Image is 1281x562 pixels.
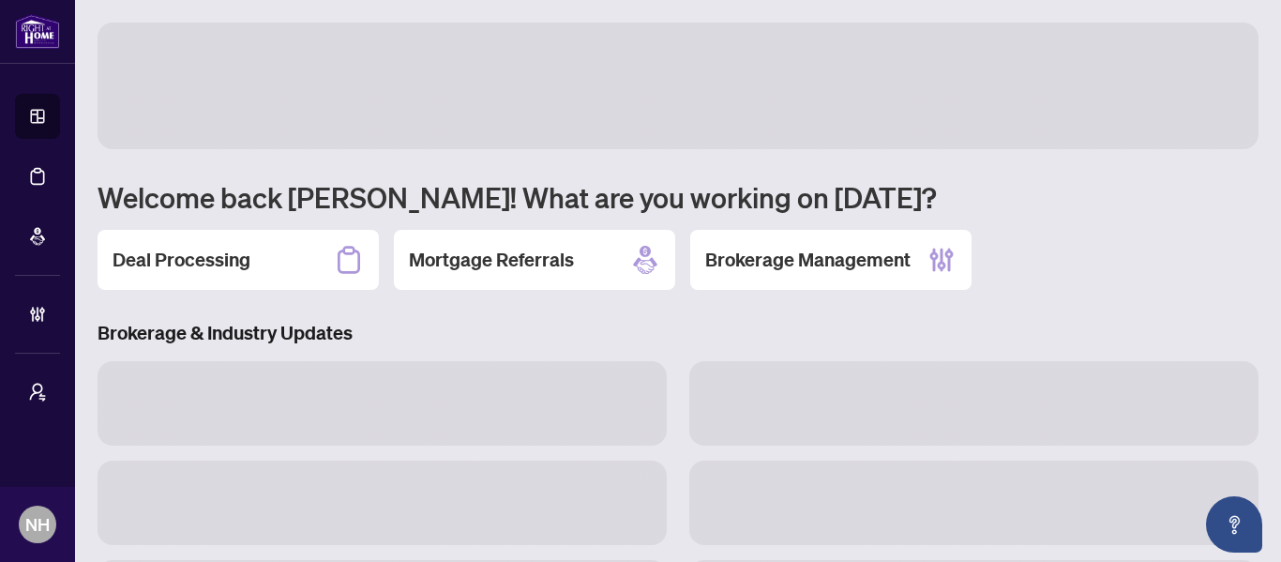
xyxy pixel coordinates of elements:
h2: Brokerage Management [705,247,911,273]
h1: Welcome back [PERSON_NAME]! What are you working on [DATE]? [98,179,1258,215]
h3: Brokerage & Industry Updates [98,320,1258,346]
span: user-switch [28,383,47,402]
h2: Mortgage Referrals [409,247,574,273]
span: NH [25,511,50,538]
h2: Deal Processing [113,247,250,273]
button: Open asap [1206,496,1262,553]
img: logo [15,14,60,49]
